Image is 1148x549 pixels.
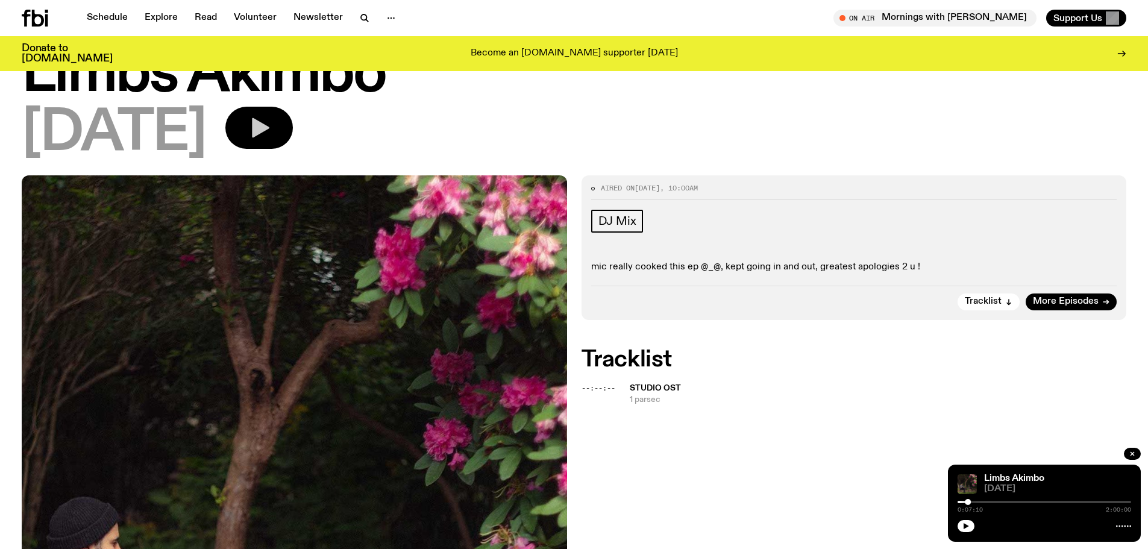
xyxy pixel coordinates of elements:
[984,485,1131,494] span: [DATE]
[80,10,135,27] a: Schedule
[635,183,660,193] span: [DATE]
[591,210,644,233] a: DJ Mix
[187,10,224,27] a: Read
[1033,297,1099,306] span: More Episodes
[22,48,1126,102] h1: Limbs Akimbo
[833,10,1037,27] button: On AirMornings with [PERSON_NAME]
[582,383,615,393] span: --:--:--
[984,474,1044,483] a: Limbs Akimbo
[598,215,636,228] span: DJ Mix
[137,10,185,27] a: Explore
[591,262,1117,273] p: mic really cooked this ep @_@, kept going in and out, greatest apologies 2 u !
[1106,507,1131,513] span: 2:00:00
[1053,13,1102,24] span: Support Us
[227,10,284,27] a: Volunteer
[958,507,983,513] span: 0:07:10
[582,349,1127,371] h2: Tracklist
[660,183,698,193] span: , 10:00am
[1046,10,1126,27] button: Support Us
[286,10,350,27] a: Newsletter
[630,394,1127,406] span: 1 parsec
[471,48,678,59] p: Become an [DOMAIN_NAME] supporter [DATE]
[22,43,113,64] h3: Donate to [DOMAIN_NAME]
[22,107,206,161] span: [DATE]
[965,297,1002,306] span: Tracklist
[958,293,1020,310] button: Tracklist
[958,474,977,494] img: Jackson sits at an outdoor table, legs crossed and gazing at a black and brown dog also sitting a...
[601,183,635,193] span: Aired on
[630,384,681,392] span: studio ost
[1026,293,1117,310] a: More Episodes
